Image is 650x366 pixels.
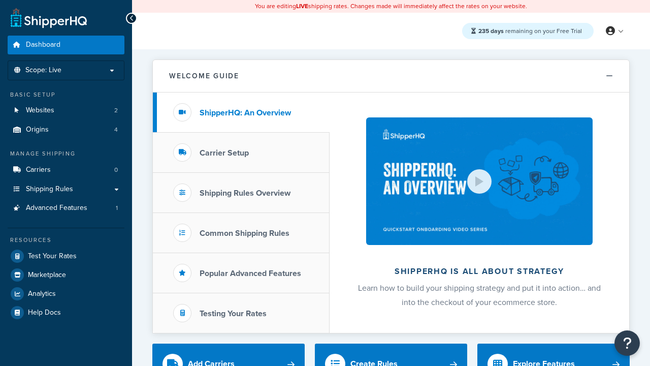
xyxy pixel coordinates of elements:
[8,236,124,245] div: Resources
[114,126,118,134] span: 4
[114,106,118,115] span: 2
[366,117,593,245] img: ShipperHQ is all about strategy
[478,26,504,36] strong: 235 days
[8,199,124,218] li: Advanced Features
[8,101,124,120] li: Websites
[8,120,124,139] li: Origins
[25,66,61,75] span: Scope: Live
[614,330,640,356] button: Open Resource Center
[28,252,77,261] span: Test Your Rates
[8,101,124,120] a: Websites2
[200,309,267,318] h3: Testing Your Rates
[26,106,54,115] span: Websites
[8,199,124,218] a: Advanced Features1
[296,2,308,11] b: LIVE
[358,282,601,308] span: Learn how to build your shipping strategy and put it into action… and into the checkout of your e...
[8,303,124,322] a: Help Docs
[200,189,290,198] h3: Shipping Rules Overview
[8,247,124,265] a: Test Your Rates
[8,285,124,303] a: Analytics
[26,204,87,212] span: Advanced Features
[8,36,124,54] a: Dashboard
[200,229,289,238] h3: Common Shipping Rules
[114,166,118,174] span: 0
[8,149,124,158] div: Manage Shipping
[8,161,124,179] a: Carriers0
[478,26,582,36] span: remaining on your Free Trial
[169,72,239,80] h2: Welcome Guide
[153,60,629,93] button: Welcome Guide
[116,204,118,212] span: 1
[8,180,124,199] a: Shipping Rules
[26,166,51,174] span: Carriers
[26,126,49,134] span: Origins
[28,271,66,280] span: Marketplace
[8,266,124,284] a: Marketplace
[28,309,61,317] span: Help Docs
[200,148,249,158] h3: Carrier Setup
[200,108,291,117] h3: ShipperHQ: An Overview
[8,120,124,139] a: Origins4
[200,269,301,278] h3: Popular Advanced Features
[28,290,56,298] span: Analytics
[8,90,124,99] div: Basic Setup
[8,161,124,179] li: Carriers
[356,267,602,276] h2: ShipperHQ is all about strategy
[26,185,73,194] span: Shipping Rules
[26,41,60,49] span: Dashboard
